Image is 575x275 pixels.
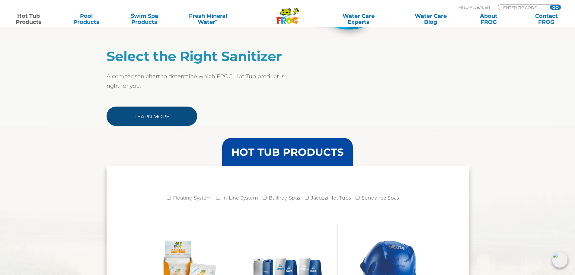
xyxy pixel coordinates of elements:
a: Hot TubProducts [6,13,51,25]
a: Fresh MineralWater∞ [180,13,236,25]
label: Jacuzzi Hot Tubs [311,192,351,204]
a: PoolProducts [64,13,109,25]
a: Learn More [107,107,197,126]
a: AboutFROG [466,13,511,25]
img: openIcon [552,252,568,268]
label: Sundance Spas [362,192,399,204]
label: In-Line System [222,192,258,204]
p: A comparison chart to determine which FROG Hot Tub product is right for you. [107,72,288,91]
h2: Select the Right Sanitizer [107,48,288,64]
input: Zip Code Form [503,5,543,10]
a: Water CareExperts [322,13,395,25]
p: Find A Dealer [458,5,490,10]
a: ContactFROG [524,13,569,25]
label: Bullfrog Spas [269,192,300,204]
input: GO [550,5,561,10]
a: Water CareBlog [408,13,453,25]
label: Floating System [173,192,212,204]
h3: HOT TUB PRODUCTS [231,147,344,157]
a: Swim SpaProducts [122,13,167,25]
sup: ∞ [215,18,218,23]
